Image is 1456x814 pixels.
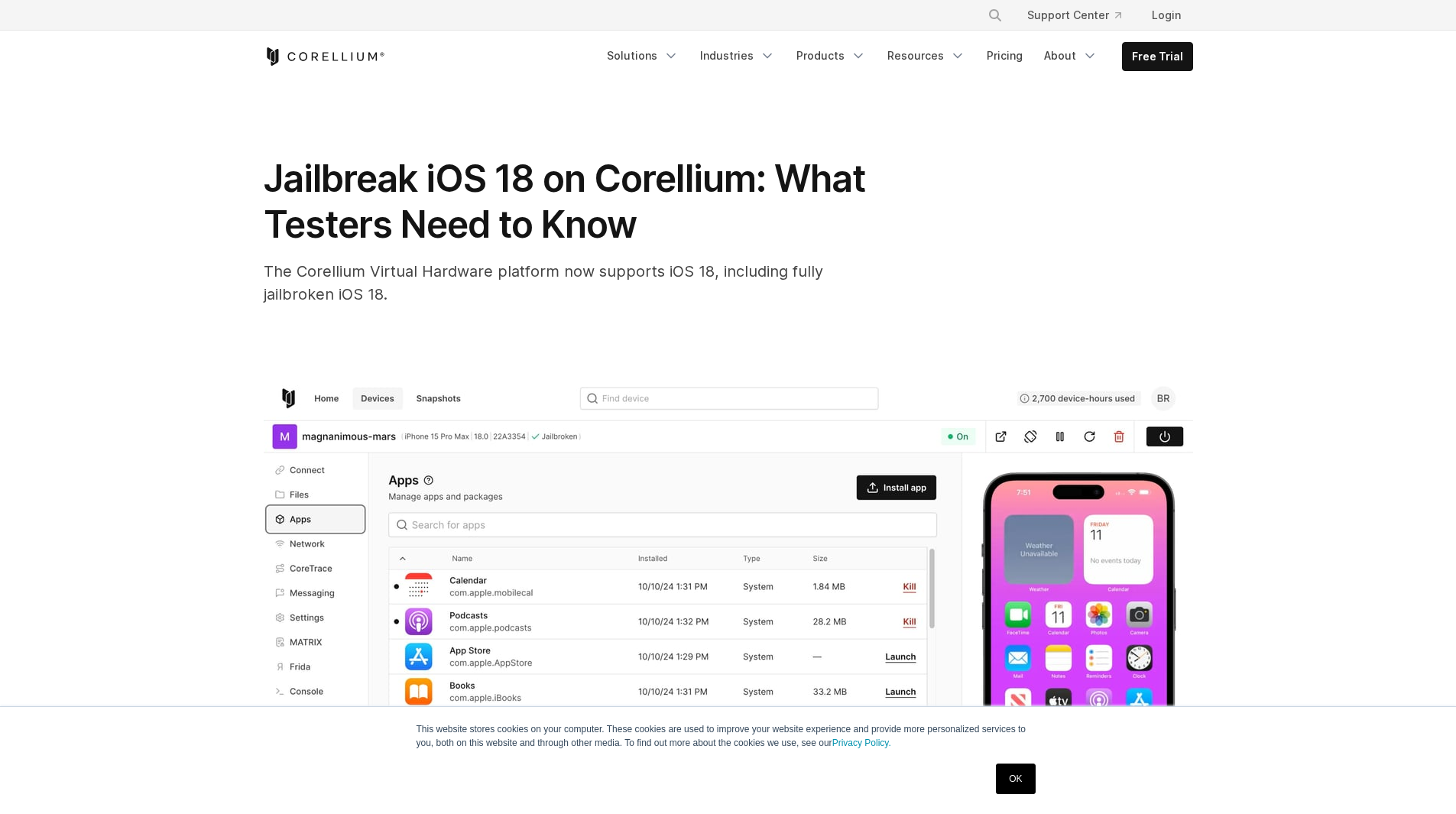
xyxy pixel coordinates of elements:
[969,2,1193,29] div: Navigation Menu
[981,2,1009,29] button: Search
[598,42,688,70] a: Solutions
[996,764,1035,794] a: OK
[691,42,784,70] a: Industries
[264,47,385,66] a: Corellium Home
[1123,43,1192,70] a: Free Trial
[264,262,823,303] span: The Corellium Virtual Hardware platform now supports iOS 18, including fully jailbroken iOS 18.
[598,42,1193,71] div: Navigation Menu
[264,156,865,247] span: Jailbreak iOS 18 on Corellium: What Testers Need to Know
[1015,2,1133,29] a: Support Center
[787,42,875,70] a: Products
[417,722,1040,750] p: This website stores cookies on your computer. These cookies are used to improve your website expe...
[1035,42,1107,70] a: About
[832,738,891,748] a: Privacy Policy.
[878,42,974,70] a: Resources
[978,42,1032,70] a: Pricing
[1140,2,1193,29] a: Login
